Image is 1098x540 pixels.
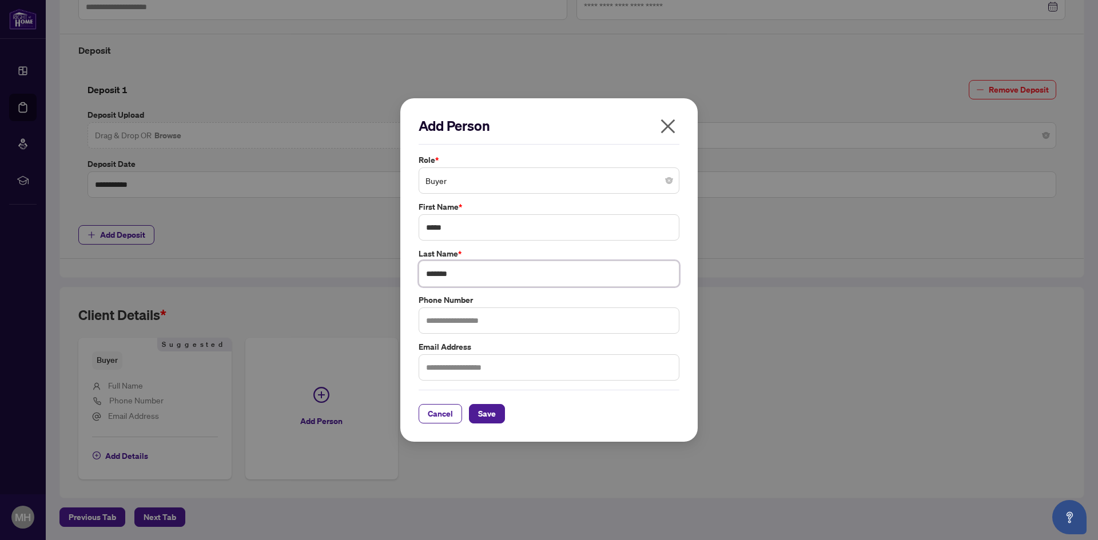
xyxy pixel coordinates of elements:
span: Buyer [425,170,673,191]
label: Phone Number [419,294,679,306]
h2: Add Person [419,117,679,135]
button: Open asap [1052,500,1087,534]
button: Save [469,404,505,423]
label: Role [419,154,679,166]
span: close-circle [666,177,673,184]
label: Email Address [419,341,679,353]
span: Cancel [428,405,453,423]
label: First Name [419,201,679,213]
button: Cancel [419,404,462,423]
label: Last Name [419,247,679,260]
span: close [659,117,677,135]
span: Save [478,405,496,423]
